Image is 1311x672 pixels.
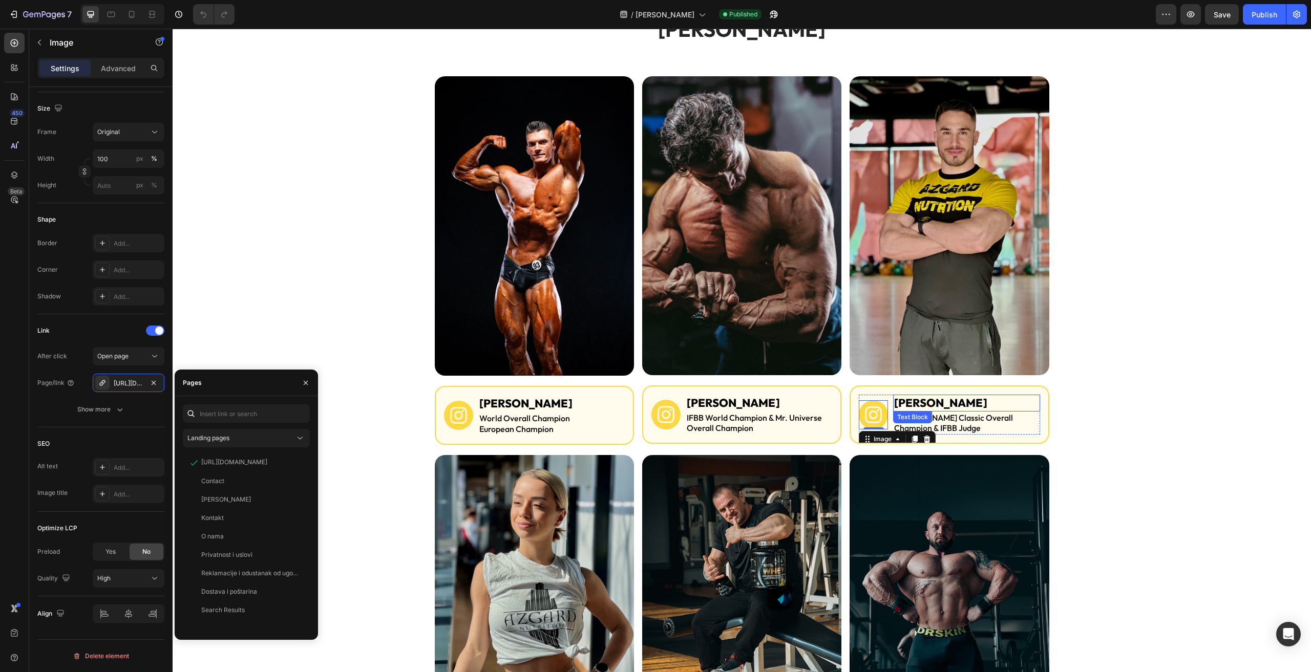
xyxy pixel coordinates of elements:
[201,513,224,523] div: Kontakt
[77,404,125,415] div: Show more
[37,488,68,497] div: Image title
[93,176,164,194] input: px%
[114,239,162,248] div: Add...
[37,239,57,248] div: Border
[37,648,164,664] button: Delete element
[151,181,157,190] div: %
[37,215,56,224] div: Shape
[142,547,151,556] span: No
[201,587,257,596] div: Dostava i poštarina
[97,127,120,137] span: Original
[37,572,72,586] div: Quality
[183,404,310,423] input: Insert link or search
[101,63,136,74] p: Advanced
[114,266,162,275] div: Add...
[514,384,659,405] p: IFBB World Champion & Mr. Universe Overall Champion
[1252,9,1277,20] div: Publish
[201,550,252,559] div: Privatnost i uslovi
[201,532,224,541] div: O nama
[93,123,164,141] button: Original
[631,9,633,20] span: /
[10,109,25,117] div: 450
[677,48,876,346] img: gempages_584253134554006104-639e462b-05ce-4e8f-b97b-f7afaa09eafc.jpg
[37,265,58,274] div: Corner
[470,48,669,346] img: gempages_584253134554006104-6afe5432-c0e1-402c-bde1-757cc3be8fba.jpg
[201,605,245,615] div: Search Results
[97,352,129,360] span: Open page
[201,476,224,486] div: Contact
[1205,4,1239,25] button: Save
[136,154,143,163] div: px
[37,127,56,137] label: Frame
[37,524,77,533] div: Optimize LCP
[93,347,164,365] button: Open page
[271,372,301,401] img: gempages_584253134554006104-171c2c14-9640-49e3-aedb-f8437559a422.svg
[148,153,160,165] button: px
[262,48,461,347] img: gempages_584253134554006104-3b2fb98b-54ab-4ca3-901e-8ceeba1c2d6b.jpg
[183,378,202,387] div: Pages
[8,187,25,196] div: Beta
[479,371,508,400] img: gempages_584253134554006104-171c2c14-9640-49e3-aedb-f8437559a422.svg
[307,384,451,395] p: World Overall Champion
[37,102,65,116] div: Size
[50,36,137,49] p: Image
[37,326,50,335] div: Link
[1214,10,1231,19] span: Save
[723,384,757,393] div: Text Block
[37,400,164,419] button: Show more
[148,179,160,191] button: px
[73,650,129,662] div: Delete element
[136,181,143,190] div: px
[193,4,235,25] div: Undo/Redo
[37,292,61,301] div: Shadow
[37,547,60,556] div: Preload
[187,434,229,442] span: Landing pages
[93,149,164,168] input: px%
[307,367,451,382] p: [PERSON_NAME]
[201,458,267,467] div: [URL][DOMAIN_NAME]
[93,569,164,588] button: High
[1276,622,1301,646] div: Open Intercom Messenger
[722,384,866,405] p: [PERSON_NAME] Classic Overall Champion & IFBB Judge
[37,439,50,448] div: SEO
[4,4,76,25] button: 7
[105,547,116,556] span: Yes
[729,10,757,19] span: Published
[114,292,162,301] div: Add...
[151,154,157,163] div: %
[183,429,310,447] button: Landing pages
[97,574,111,582] span: High
[173,29,1311,672] iframe: Design area
[51,63,79,74] p: Settings
[201,495,251,504] div: [PERSON_NAME]
[307,395,451,406] p: European Champion
[722,367,866,382] p: [PERSON_NAME]
[114,490,162,499] div: Add...
[134,179,146,191] button: %
[37,352,67,361] div: After click
[114,463,162,472] div: Add...
[699,406,721,415] div: Image
[636,9,694,20] span: [PERSON_NAME]
[37,154,54,163] label: Width
[37,462,58,471] div: Alt text
[514,367,659,382] p: [PERSON_NAME]
[37,181,56,190] label: Height
[201,569,300,578] div: Reklamacije i odustanak od ugovora
[1243,4,1286,25] button: Publish
[134,153,146,165] button: %
[686,372,715,401] img: gempages_584253134554006104-171c2c14-9640-49e3-aedb-f8437559a422.svg
[114,379,143,388] div: [URL][DOMAIN_NAME]
[37,607,67,621] div: Align
[37,378,75,387] div: Page/link
[67,8,72,20] p: 7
